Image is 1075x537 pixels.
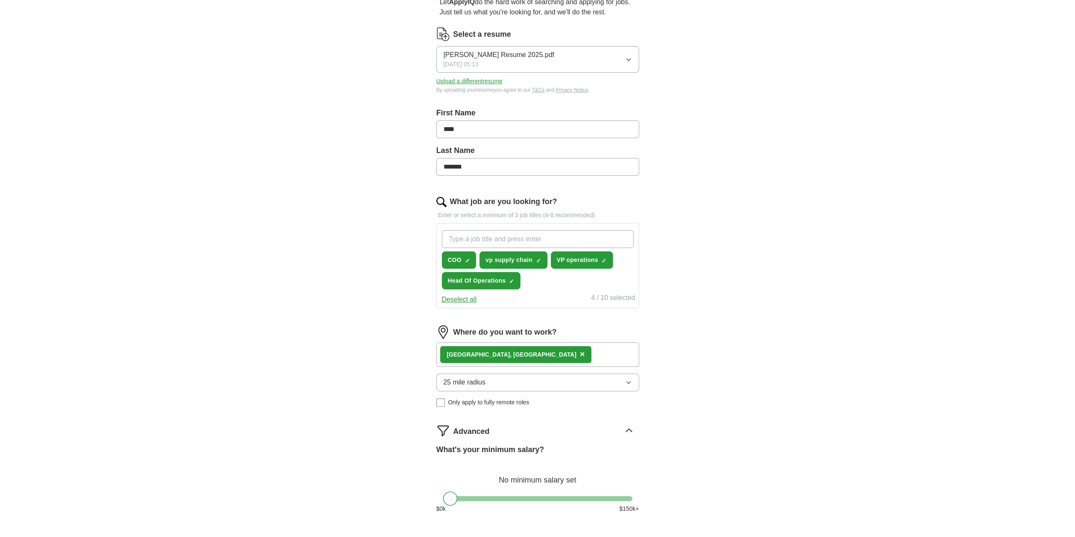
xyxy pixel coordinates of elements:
[436,46,639,73] button: [PERSON_NAME] Resume 2025.pdf[DATE] 05:13
[442,230,634,248] input: Type a job title and press enter
[436,504,446,513] span: $ 0 k
[509,278,514,285] span: ✓
[436,77,503,86] button: Upload a differentresume
[453,29,511,40] label: Select a resume
[465,257,470,264] span: ✓
[556,87,588,93] a: Privacy Notice
[485,256,532,264] span: vp supply chain
[436,211,639,220] p: Enter or select a minimum of 3 job titles (4-8 recommended)
[557,256,598,264] span: VP operations
[447,351,577,358] strong: [GEOGRAPHIC_DATA], [GEOGRAPHIC_DATA]
[436,398,445,407] input: Only apply to fully remote roles
[591,293,635,305] div: 4 / 10 selected
[442,272,521,289] button: Head Of Operations✓
[532,87,544,93] a: T&Cs
[551,251,613,269] button: VP operations✓
[580,348,585,361] button: ×
[436,424,450,437] img: filter
[442,294,477,305] button: Deselect all
[444,50,554,60] span: [PERSON_NAME] Resume 2025.pdf
[448,398,529,407] span: Only apply to fully remote roles
[436,325,450,339] img: location.png
[444,377,486,387] span: 25 mile radius
[453,426,490,437] span: Advanced
[536,257,541,264] span: ✓
[436,197,446,207] img: search.png
[450,196,557,207] label: What job are you looking for?
[580,349,585,359] span: ×
[436,86,639,94] div: By uploading your resume you agree to our and .
[453,327,557,338] label: Where do you want to work?
[436,444,544,455] label: What's your minimum salary?
[436,466,639,486] div: No minimum salary set
[448,276,506,285] span: Head Of Operations
[436,145,639,156] label: Last Name
[436,373,639,391] button: 25 mile radius
[601,257,607,264] span: ✓
[436,27,450,41] img: CV Icon
[619,504,639,513] span: $ 150 k+
[436,107,639,119] label: First Name
[444,60,479,69] span: [DATE] 05:13
[442,251,476,269] button: COO✓
[448,256,462,264] span: COO
[479,251,547,269] button: vp supply chain✓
